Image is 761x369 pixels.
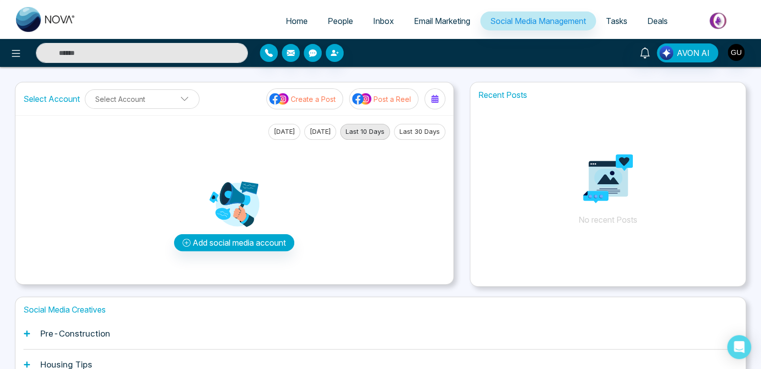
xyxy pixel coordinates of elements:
[269,92,289,105] img: social-media-icon
[583,154,633,204] img: Analytics png
[352,92,372,105] img: social-media-icon
[637,11,678,30] a: Deals
[16,7,76,32] img: Nova CRM Logo
[647,16,668,26] span: Deals
[414,16,470,26] span: Email Marketing
[470,90,746,100] h1: Recent Posts
[677,47,710,59] span: AVON AI
[659,46,673,60] img: Lead Flow
[404,11,480,30] a: Email Marketing
[23,93,80,105] label: Select Account
[470,105,746,255] p: No recent Posts
[606,16,627,26] span: Tasks
[728,44,745,61] img: User Avatar
[286,16,308,26] span: Home
[490,16,586,26] span: Social Media Management
[340,124,390,140] button: Last 10 Days
[394,124,445,140] button: Last 30 Days
[266,88,343,109] button: social-media-iconCreate a Post
[328,16,353,26] span: People
[657,43,718,62] button: AVON AI
[209,179,259,229] img: Analytics png
[363,11,404,30] a: Inbox
[727,335,751,359] div: Open Intercom Messenger
[85,89,199,109] button: Select Account
[373,16,394,26] span: Inbox
[349,88,418,109] button: social-media-iconPost a Reel
[596,11,637,30] a: Tasks
[174,234,294,251] button: Add social media account
[276,11,318,30] a: Home
[40,329,110,339] h1: Pre-Construction
[480,11,596,30] a: Social Media Management
[683,9,755,32] img: Market-place.gif
[374,94,411,104] p: Post a Reel
[23,305,738,315] h1: Social Media Creatives
[291,94,336,104] p: Create a Post
[268,124,300,140] button: [DATE]
[318,11,363,30] a: People
[304,124,336,140] button: [DATE]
